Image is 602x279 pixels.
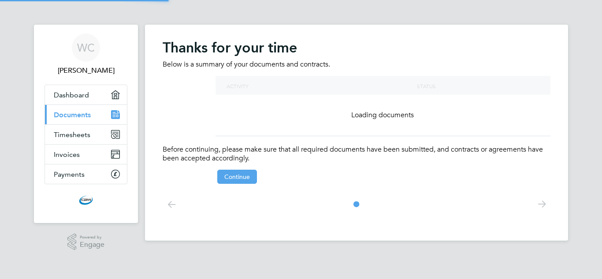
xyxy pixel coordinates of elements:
[34,25,138,223] nav: Main navigation
[54,170,85,179] span: Payments
[45,193,127,207] a: Go to home page
[45,125,127,144] a: Timesheets
[54,91,89,99] span: Dashboard
[45,65,127,76] span: William Chikaonda
[45,164,127,184] a: Payments
[54,150,80,159] span: Invoices
[77,42,95,53] span: WC
[45,33,127,76] a: WC[PERSON_NAME]
[163,39,550,56] h2: Thanks for your time
[45,145,127,164] a: Invoices
[163,60,550,69] p: Below is a summary of your documents and contracts.
[54,130,90,139] span: Timesheets
[79,193,93,207] img: cbwstaffingsolutions-logo-retina.png
[45,85,127,104] a: Dashboard
[163,145,550,164] p: Before continuing, please make sure that all required documents have been submitted, and contract...
[54,111,91,119] span: Documents
[67,234,105,250] a: Powered byEngage
[45,105,127,124] a: Documents
[217,170,257,184] button: Continue
[80,234,104,241] span: Powered by
[80,241,104,249] span: Engage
